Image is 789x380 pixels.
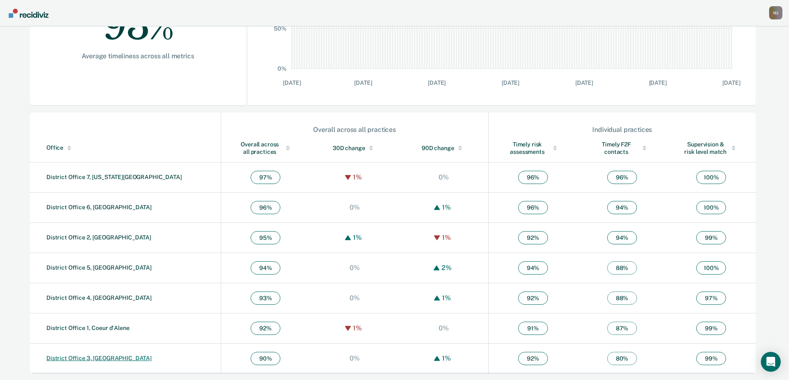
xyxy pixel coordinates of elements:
th: Toggle SortBy [399,134,488,163]
span: 94 % [607,231,637,244]
a: District Office 6, [GEOGRAPHIC_DATA] [46,204,152,210]
text: [DATE] [575,79,593,86]
span: 87 % [607,322,637,335]
span: 100 % [696,171,726,184]
span: 97 % [251,171,280,184]
span: 96 % [518,171,548,184]
span: 96 % [251,201,280,214]
div: 2% [439,264,454,272]
span: 88 % [607,261,637,275]
div: Open Intercom Messenger [761,352,781,372]
th: Toggle SortBy [221,134,310,163]
th: Toggle SortBy [30,134,221,163]
a: District Office 3, [GEOGRAPHIC_DATA] [46,355,152,361]
span: 92 % [518,292,548,305]
div: 0% [347,294,362,302]
span: 100 % [696,261,726,275]
div: Timely risk assessments [505,141,561,155]
button: Profile dropdown button [769,6,782,19]
span: 100 % [696,201,726,214]
span: 96 % [518,201,548,214]
img: Recidiviz [9,9,48,18]
span: 99 % [696,231,726,244]
span: 93 % [251,292,280,305]
a: District Office 2, [GEOGRAPHIC_DATA] [46,234,151,241]
div: Office [46,144,217,151]
div: 0% [437,173,451,181]
text: [DATE] [283,79,301,86]
div: 0% [437,324,451,332]
div: 30D change [327,144,383,152]
th: Toggle SortBy [488,134,577,163]
span: 94 % [607,201,637,214]
a: District Office 7, [US_STATE][GEOGRAPHIC_DATA] [46,174,182,180]
a: District Office 4, [GEOGRAPHIC_DATA] [46,294,152,301]
text: [DATE] [649,79,667,86]
span: 80 % [607,352,637,365]
div: 1% [351,173,364,181]
span: 97 % [696,292,726,305]
th: Toggle SortBy [667,134,756,163]
div: Timely F2F contacts [594,141,650,155]
div: 90D change [416,144,472,152]
div: 1% [440,354,453,362]
div: 1% [440,203,453,211]
span: 96 % [607,171,637,184]
span: 99 % [696,322,726,335]
div: Individual practices [489,126,755,134]
text: [DATE] [428,79,446,86]
div: 0% [347,264,362,272]
div: Supervision & risk level match [683,141,739,155]
a: District Office 5, [GEOGRAPHIC_DATA] [46,264,152,271]
span: 94 % [251,261,280,275]
span: 92 % [251,322,280,335]
th: Toggle SortBy [577,134,666,163]
div: 0% [347,203,362,211]
span: 99 % [696,352,726,365]
span: 91 % [518,322,548,335]
text: [DATE] [722,79,740,86]
div: 1% [351,324,364,332]
div: Overall across all practices [238,141,294,155]
div: 1% [351,234,364,241]
span: 95 % [251,231,280,244]
span: 94 % [518,261,548,275]
span: 90 % [251,352,280,365]
th: Toggle SortBy [310,134,399,163]
text: [DATE] [354,79,372,86]
div: Average timeliness across all metrics [56,52,220,60]
span: 92 % [518,231,548,244]
text: [DATE] [502,79,519,86]
div: 1% [440,234,453,241]
div: 1% [440,294,453,302]
a: District Office 1, Coeur d'Alene [46,325,130,331]
div: 0% [347,354,362,362]
div: Overall across all practices [222,126,488,134]
span: 88 % [607,292,637,305]
div: H J [769,6,782,19]
span: 92 % [518,352,548,365]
